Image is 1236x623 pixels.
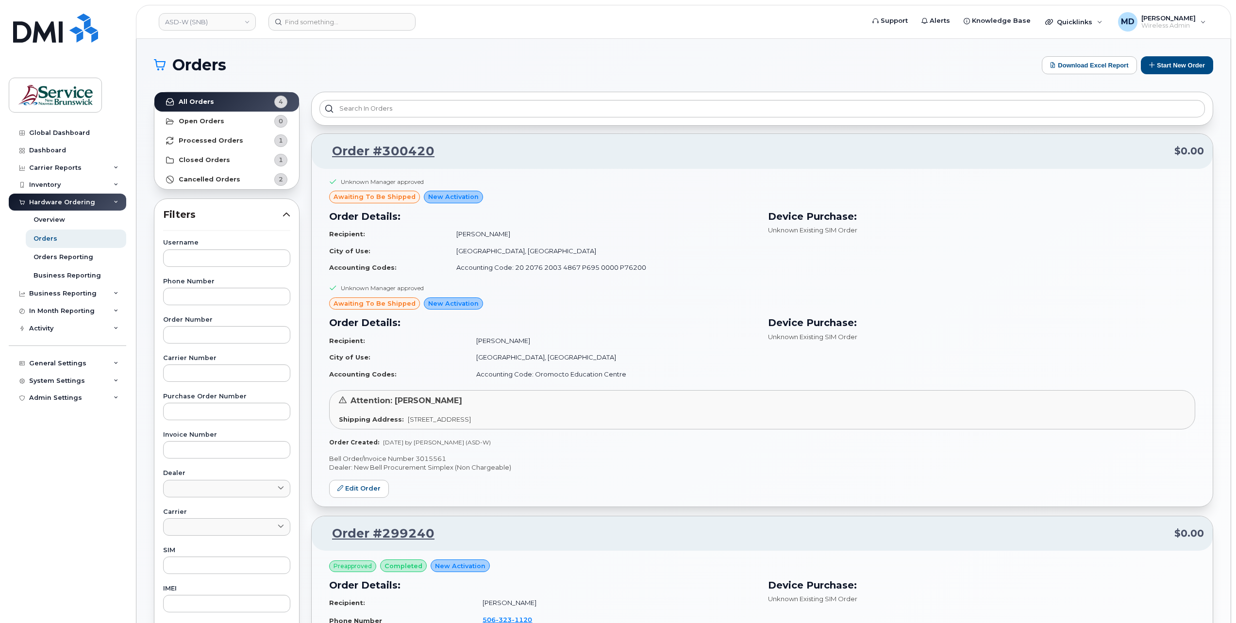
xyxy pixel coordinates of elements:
[329,599,365,607] strong: Recipient:
[1042,56,1137,74] button: Download Excel Report
[334,299,416,308] span: awaiting to be shipped
[163,586,290,592] label: IMEI
[163,509,290,515] label: Carrier
[179,156,230,164] strong: Closed Orders
[329,480,389,498] a: Edit Order
[329,578,756,592] h3: Order Details:
[428,299,479,308] span: New Activation
[320,143,434,160] a: Order #300420
[1174,526,1204,541] span: $0.00
[154,170,299,189] a: Cancelled Orders2
[768,578,1195,592] h3: Device Purchase:
[279,97,283,106] span: 4
[1141,56,1213,74] button: Start New Order
[163,240,290,246] label: Username
[448,243,756,260] td: [GEOGRAPHIC_DATA], [GEOGRAPHIC_DATA]
[768,595,857,603] span: Unknown Existing SIM Order
[768,226,857,234] span: Unknown Existing SIM Order
[329,230,365,238] strong: Recipient:
[179,98,214,106] strong: All Orders
[341,178,424,186] div: Unknown Manager approved
[319,100,1205,117] input: Search in orders
[468,349,756,366] td: [GEOGRAPHIC_DATA], [GEOGRAPHIC_DATA]
[154,131,299,150] a: Processed Orders1
[154,92,299,112] a: All Orders4
[329,370,397,378] strong: Accounting Codes:
[474,594,756,611] td: [PERSON_NAME]
[179,137,243,145] strong: Processed Orders
[329,315,756,330] h3: Order Details:
[329,209,756,224] h3: Order Details:
[329,247,370,255] strong: City of Use:
[329,463,1195,472] p: Dealer: New Bell Procurement Simplex (Non Chargeable)
[163,355,290,361] label: Carrier Number
[154,112,299,131] a: Open Orders0
[768,333,857,341] span: Unknown Existing SIM Order
[448,259,756,276] td: Accounting Code: 20 2076 2003 4867 P695 0000 P76200
[768,209,1195,224] h3: Device Purchase:
[163,470,290,476] label: Dealer
[329,439,379,446] strong: Order Created:
[163,393,290,400] label: Purchase Order Number
[163,432,290,438] label: Invoice Number
[448,226,756,243] td: [PERSON_NAME]
[179,176,240,183] strong: Cancelled Orders
[163,547,290,554] label: SIM
[334,562,372,571] span: Preapproved
[320,525,434,542] a: Order #299240
[279,136,283,145] span: 1
[279,155,283,164] span: 1
[468,366,756,383] td: Accounting Code: Oromocto Education Centre
[383,439,491,446] span: [DATE] by [PERSON_NAME] (ASD-W)
[435,561,485,571] span: New Activation
[163,317,290,323] label: Order Number
[172,58,226,72] span: Orders
[329,454,1195,463] p: Bell Order/Invoice Number 3015561
[339,415,404,423] strong: Shipping Address:
[163,208,283,222] span: Filters
[341,284,424,292] div: Unknown Manager approved
[163,279,290,285] label: Phone Number
[329,337,365,344] strong: Recipient:
[329,263,397,271] strong: Accounting Codes:
[428,192,479,201] span: New Activation
[329,353,370,361] strong: City of Use:
[334,192,416,201] span: awaiting to be shipped
[351,396,462,405] span: Attention: [PERSON_NAME]
[408,415,471,423] span: [STREET_ADDRESS]
[384,561,422,571] span: completed
[1174,144,1204,158] span: $0.00
[154,150,299,170] a: Closed Orders1
[768,315,1195,330] h3: Device Purchase:
[279,116,283,126] span: 0
[279,175,283,184] span: 2
[179,117,224,125] strong: Open Orders
[468,332,756,349] td: [PERSON_NAME]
